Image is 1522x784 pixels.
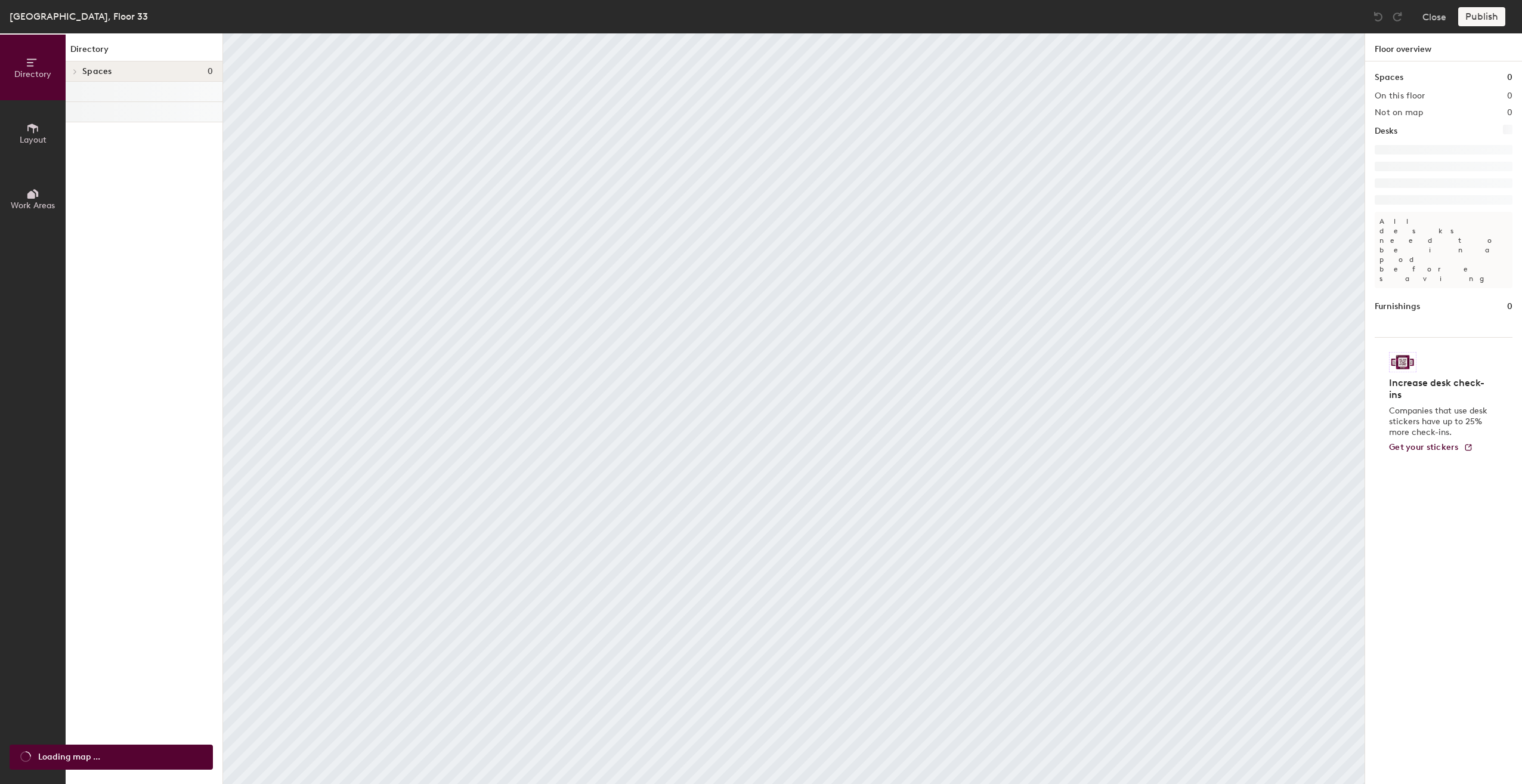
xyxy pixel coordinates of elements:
[1507,71,1512,84] h1: 0
[11,200,55,211] span: Work Areas
[1375,71,1403,84] h1: Spaces
[14,69,51,79] span: Directory
[82,67,112,76] span: Spaces
[1389,406,1491,438] p: Companies that use desk stickers have up to 25% more check-ins.
[1389,443,1473,453] a: Get your stickers
[38,751,100,764] span: Loading map ...
[1389,442,1459,452] span: Get your stickers
[1507,300,1512,313] h1: 0
[208,67,213,76] span: 0
[1507,91,1512,101] h2: 0
[1375,108,1423,118] h2: Not on map
[1375,125,1397,138] h1: Desks
[1372,11,1384,23] img: Undo
[1389,352,1416,372] img: Sticker logo
[1365,33,1522,61] h1: Floor overview
[1391,11,1403,23] img: Redo
[10,9,148,24] div: [GEOGRAPHIC_DATA], Floor 33
[1375,212,1512,288] p: All desks need to be in a pod before saving
[1422,7,1446,26] button: Close
[1389,377,1491,401] h4: Increase desk check-ins
[20,135,47,145] span: Layout
[223,33,1365,784] canvas: Map
[1375,91,1425,101] h2: On this floor
[1375,300,1420,313] h1: Furnishings
[1507,108,1512,118] h2: 0
[66,43,222,61] h1: Directory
